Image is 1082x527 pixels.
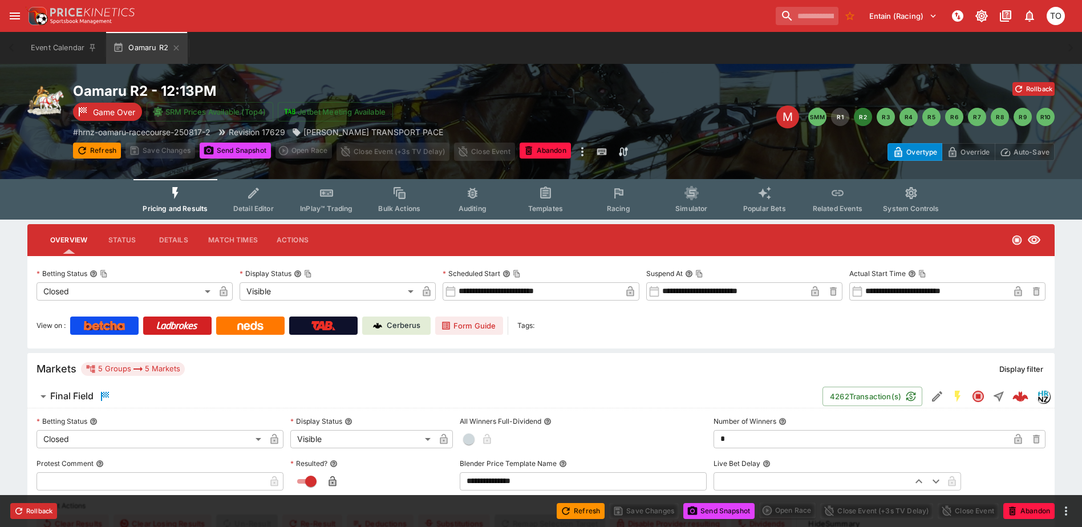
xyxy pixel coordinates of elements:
[695,270,703,278] button: Copy To Clipboard
[345,417,352,425] button: Display Status
[685,270,693,278] button: Suspend AtCopy To Clipboard
[1014,146,1049,158] p: Auto-Save
[1012,388,1028,404] div: 3ce859a7-8884-4348-bcc8-d246f865c4d6
[443,269,500,278] p: Scheduled Start
[971,6,992,26] button: Toggle light/dark mode
[73,126,210,138] p: Copy To Clipboard
[888,143,1055,161] div: Start From
[290,430,435,448] div: Visible
[947,386,968,407] button: SGM Enabled
[528,204,563,213] span: Templates
[290,416,342,426] p: Display Status
[362,317,431,335] a: Cerberus
[37,269,87,278] p: Betting Status
[200,143,271,159] button: Send Snapshot
[294,270,302,278] button: Display StatusCopy To Clipboard
[37,317,66,335] label: View on :
[831,108,849,126] button: R1
[24,32,104,64] button: Event Calendar
[1037,390,1049,403] img: hrnz
[544,417,552,425] button: All Winners Full-Dividend
[991,108,1009,126] button: R8
[607,204,630,213] span: Racing
[229,126,285,138] p: Revision 17629
[899,108,918,126] button: R4
[968,386,988,407] button: Closed
[50,19,112,24] img: Sportsbook Management
[156,321,198,330] img: Ladbrokes
[37,430,265,448] div: Closed
[854,108,872,126] button: R2
[813,204,862,213] span: Related Events
[240,282,418,301] div: Visible
[714,459,760,468] p: Live Bet Delay
[73,82,564,100] h2: Copy To Clipboard
[947,6,968,26] button: NOT Connected to PK
[460,459,557,468] p: Blender Price Template Name
[37,362,76,375] h5: Markets
[267,226,318,254] button: Actions
[93,106,135,118] p: Game Over
[683,503,755,519] button: Send Snapshot
[143,204,208,213] span: Pricing and Results
[961,146,990,158] p: Override
[517,317,534,335] label: Tags:
[73,143,121,159] button: Refresh
[1011,234,1023,246] svg: Closed
[927,386,947,407] button: Edit Detail
[908,270,916,278] button: Actual Start TimeCopy To Clipboard
[520,144,571,156] span: Mark an event as closed and abandoned.
[1003,504,1055,516] span: Mark an event as closed and abandoned.
[37,459,94,468] p: Protest Comment
[148,226,199,254] button: Details
[5,6,25,26] button: open drawer
[883,204,939,213] span: System Controls
[304,270,312,278] button: Copy To Clipboard
[50,8,135,17] img: PriceKinetics
[520,143,571,159] button: Abandon
[776,7,838,25] input: search
[25,5,48,27] img: PriceKinetics Logo
[1009,385,1032,408] a: 3ce859a7-8884-4348-bcc8-d246f865c4d6
[460,416,541,426] p: All Winners Full-Dividend
[278,102,393,121] button: Jetbet Meeting Available
[37,282,214,301] div: Closed
[576,143,589,161] button: more
[877,108,895,126] button: R3
[378,204,420,213] span: Bulk Actions
[147,102,273,121] button: SRM Prices Available (Top4)
[1012,82,1055,96] button: Rollback
[776,106,799,128] div: Edit Meeting
[1036,108,1055,126] button: R10
[646,269,683,278] p: Suspend At
[100,270,108,278] button: Copy To Clipboard
[199,226,267,254] button: Match Times
[84,321,125,330] img: Betcha
[559,460,567,468] button: Blender Price Template Name
[27,82,64,119] img: harness_racing.png
[435,317,503,335] a: Form Guide
[292,126,443,138] div: MARSHALL TRANSPORT PACE
[743,204,786,213] span: Popular Bets
[971,390,985,403] svg: Closed
[90,270,98,278] button: Betting StatusCopy To Clipboard
[300,204,352,213] span: InPlay™ Trading
[233,204,274,213] span: Detail Editor
[1059,504,1073,518] button: more
[995,6,1016,26] button: Documentation
[50,390,94,402] h6: Final Field
[86,362,180,376] div: 5 Groups 5 Markets
[968,108,986,126] button: R7
[513,270,521,278] button: Copy To Clipboard
[275,143,332,159] div: split button
[906,146,937,158] p: Overtype
[459,204,487,213] span: Auditing
[387,320,420,331] p: Cerberus
[237,321,263,330] img: Neds
[502,270,510,278] button: Scheduled StartCopy To Clipboard
[822,387,922,406] button: 4262Transaction(s)
[1003,503,1055,519] button: Abandon
[41,226,96,254] button: Overview
[106,32,188,64] button: Oamaru R2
